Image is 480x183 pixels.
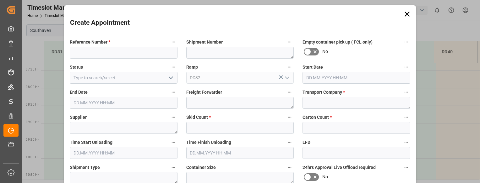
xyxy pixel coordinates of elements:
button: Skid Count * [286,113,294,121]
input: Type to search/select [70,72,177,84]
button: Start Date [402,63,410,71]
span: Status [70,64,83,71]
button: open menu [282,73,292,83]
span: No [322,48,328,55]
button: Status [169,63,177,71]
button: Reference Number * [169,38,177,46]
button: Container Size [286,163,294,171]
span: Time Start Unloading [70,139,112,146]
button: Transport Company * [402,88,410,96]
button: 24hrs Approval Live Offload required [402,163,410,171]
span: LFD [303,139,310,146]
button: Shipment Number [286,38,294,46]
button: Supplier [169,113,177,121]
span: Reference Number [70,39,110,45]
button: Empty container pick up ( FCL only) [402,38,410,46]
input: Type to search/select [186,72,294,84]
span: Shipment Type [70,164,100,171]
input: DD.MM.YYYY HH:MM [70,97,177,109]
button: Time Start Unloading [169,138,177,146]
span: Empty container pick up ( FCL only) [303,39,373,45]
span: Container Size [186,164,216,171]
span: Supplier [70,114,87,121]
span: End Date [70,89,88,96]
span: Ramp [186,64,198,71]
button: Carton Count * [402,113,410,121]
button: Time Finish Unloading [286,138,294,146]
button: Ramp [286,63,294,71]
span: Transport Company [303,89,345,96]
button: open menu [166,73,175,83]
button: Freight Forwarder [286,88,294,96]
span: 24hrs Approval Live Offload required [303,164,376,171]
span: Time Finish Unloading [186,139,231,146]
span: Start Date [303,64,323,71]
span: Carton Count [303,114,332,121]
input: DD.MM.YYYY HH:MM [303,72,410,84]
input: DD.MM.YYYY HH:MM [186,147,294,159]
button: End Date [169,88,177,96]
input: DD.MM.YYYY HH:MM [70,147,177,159]
span: Freight Forwarder [186,89,222,96]
button: Shipment Type [169,163,177,171]
span: Skid Count [186,114,211,121]
button: LFD [402,138,410,146]
h2: Create Appointment [70,18,130,28]
span: Shipment Number [186,39,223,45]
span: No [322,174,328,180]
